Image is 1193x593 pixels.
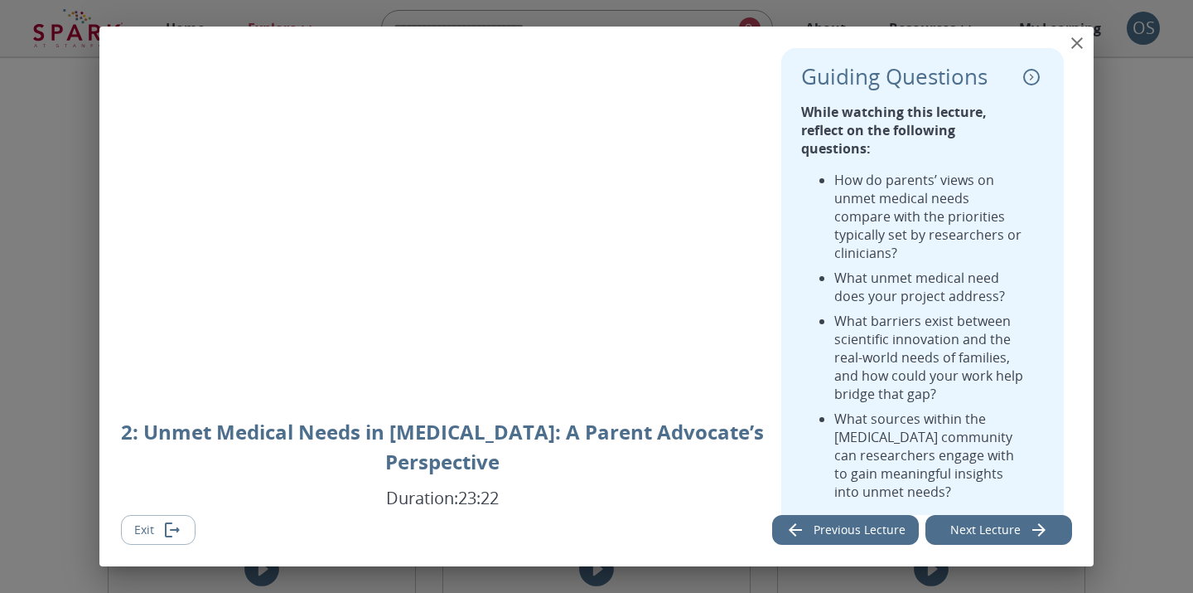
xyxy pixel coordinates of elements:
button: close [1060,27,1094,60]
li: What unmet medical need does your project address? [834,269,1027,305]
li: What barriers exist between scientific innovation and the real-world needs of families, and how c... [834,312,1027,403]
button: collapse [1019,65,1044,90]
button: Exit [121,515,196,546]
strong: While watching this lecture, reflect on the following questions: [801,103,987,158]
p: Duration: 23:22 [386,487,499,509]
p: Guiding Questions [801,64,988,90]
button: Next lecture [925,515,1072,546]
li: What sources within the [MEDICAL_DATA] community can researchers engage with to gain meaningful i... [834,410,1027,501]
p: 2: Unmet Medical Needs in [MEDICAL_DATA]: A Parent Advocate’s Perspective [121,417,765,477]
li: How do parents’ views on unmet medical needs compare with the priorities typically set by researc... [834,171,1027,262]
button: Previous lecture [772,515,919,546]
